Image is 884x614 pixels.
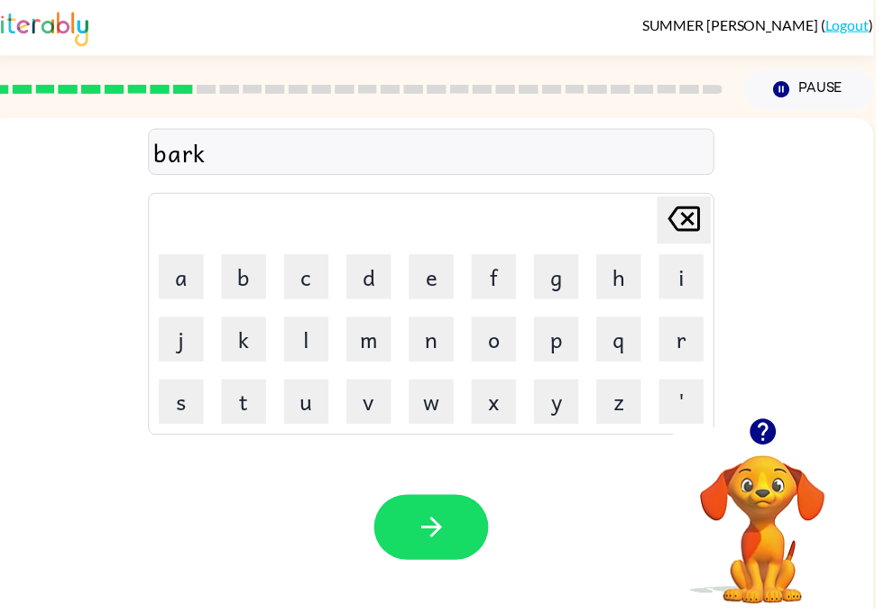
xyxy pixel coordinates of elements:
[350,320,395,365] button: m
[603,383,648,428] button: z
[649,16,829,33] span: SUMMER [PERSON_NAME]
[539,383,585,428] button: y
[666,383,711,428] button: '
[476,257,521,302] button: f
[161,257,206,302] button: a
[476,320,521,365] button: o
[350,383,395,428] button: v
[751,69,882,111] button: Pause
[413,257,458,302] button: e
[539,257,585,302] button: g
[680,432,861,612] video: Your browser must support playing .mp4 files to use Literably. Please try using another browser.
[649,16,882,33] div: ( )
[603,320,648,365] button: q
[833,16,878,33] a: Logout
[161,383,206,428] button: s
[666,257,711,302] button: i
[287,320,332,365] button: l
[287,383,332,428] button: u
[413,383,458,428] button: w
[287,257,332,302] button: c
[161,320,206,365] button: j
[603,257,648,302] button: h
[350,257,395,302] button: d
[476,383,521,428] button: x
[413,320,458,365] button: n
[224,383,269,428] button: t
[224,257,269,302] button: b
[224,320,269,365] button: k
[666,320,711,365] button: r
[155,135,716,173] div: bark
[539,320,585,365] button: p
